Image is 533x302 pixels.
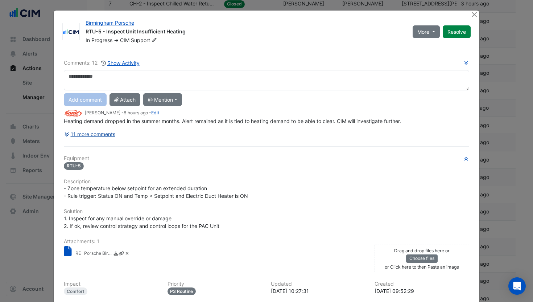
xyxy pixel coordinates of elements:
button: Show Activity [100,59,140,67]
h6: Description [64,179,469,185]
div: Comfort [64,287,87,295]
button: More [413,25,440,38]
small: RE_ Porsche Birmingham - CIM HVAC Repair.msg [75,250,112,258]
div: P3 Routine [168,287,196,295]
h6: Priority [168,281,263,287]
div: RTU-5 - Inspect Unit Insufficient Heating [86,28,404,37]
img: CIM [63,28,79,36]
h6: Updated [271,281,366,287]
button: Resolve [443,25,471,38]
h6: Attachments: 1 [64,238,469,245]
span: - Zone temperature below setpoint for an extended duration - Rule trigger: Status ON and Temp < S... [64,185,248,199]
a: Edit [151,110,159,115]
h6: Solution [64,208,469,215]
span: 1. Inspect for any manual override or damage 2. If ok, review control strategy and control loops ... [64,215,219,229]
small: Drag and drop files here or [394,248,450,253]
a: Download [113,250,119,258]
a: Copy link to clipboard [119,250,124,258]
button: Close [470,11,478,18]
div: [DATE] 10:27:31 [271,287,366,295]
button: 11 more comments [64,128,116,140]
a: Birmingham Porsche [86,20,134,26]
span: CIM [120,37,129,43]
small: or Click here to then Paste an image [385,264,459,270]
button: @ Mention [143,93,182,106]
div: [DATE] 09:52:29 [375,287,470,295]
span: -> [114,37,119,43]
span: RTU-5 [64,162,84,170]
span: In Progress [86,37,112,43]
div: Open Intercom Messenger [508,277,526,295]
small: [PERSON_NAME] - - [85,110,159,116]
span: More [417,28,429,36]
button: Attach [110,93,140,106]
h6: Impact [64,281,159,287]
a: Delete [124,250,130,258]
span: Support [131,37,158,44]
h6: Equipment [64,155,469,162]
span: Heating demand dropped in the summer months. Alert remained as it is tied to heating demand to be... [64,118,401,124]
img: Sonic Automotive [64,109,82,117]
h6: Created [375,281,470,287]
span: 2025-08-20 10:27:31 [124,110,148,115]
div: Comments: 12 [64,59,140,67]
button: Choose files [406,254,438,262]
